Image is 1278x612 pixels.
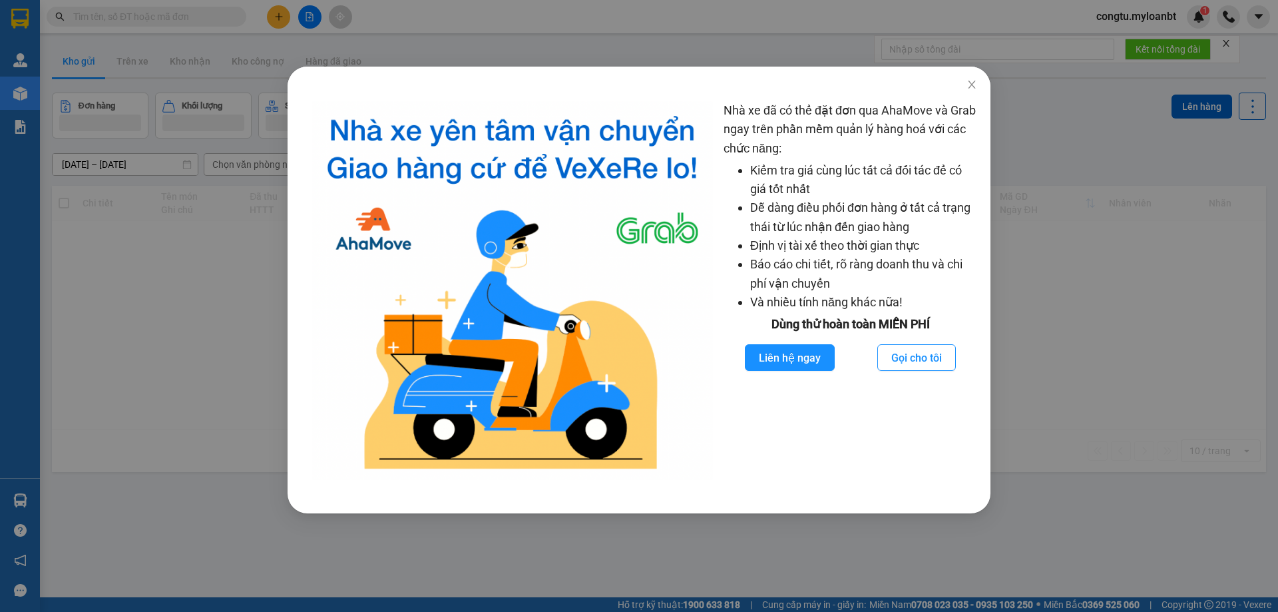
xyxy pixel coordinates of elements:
img: logo [312,101,713,480]
li: Và nhiều tính năng khác nữa! [750,293,977,312]
span: close [966,79,977,90]
li: Kiểm tra giá cùng lúc tất cả đối tác để có giá tốt nhất [750,161,977,199]
div: Dùng thử hoàn toàn MIỄN PHÍ [724,315,977,334]
li: Báo cáo chi tiết, rõ ràng doanh thu và chi phí vận chuyển [750,255,977,293]
li: Định vị tài xế theo thời gian thực [750,236,977,255]
button: Gọi cho tôi [877,344,956,371]
span: Liên hệ ngay [759,350,821,366]
div: Nhà xe đã có thể đặt đơn qua AhaMove và Grab ngay trên phần mềm quản lý hàng hoá với các chức năng: [724,101,977,480]
button: Close [953,67,990,104]
li: Dễ dàng điều phối đơn hàng ở tất cả trạng thái từ lúc nhận đến giao hàng [750,198,977,236]
span: Gọi cho tôi [891,350,942,366]
button: Liên hệ ngay [745,344,835,371]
